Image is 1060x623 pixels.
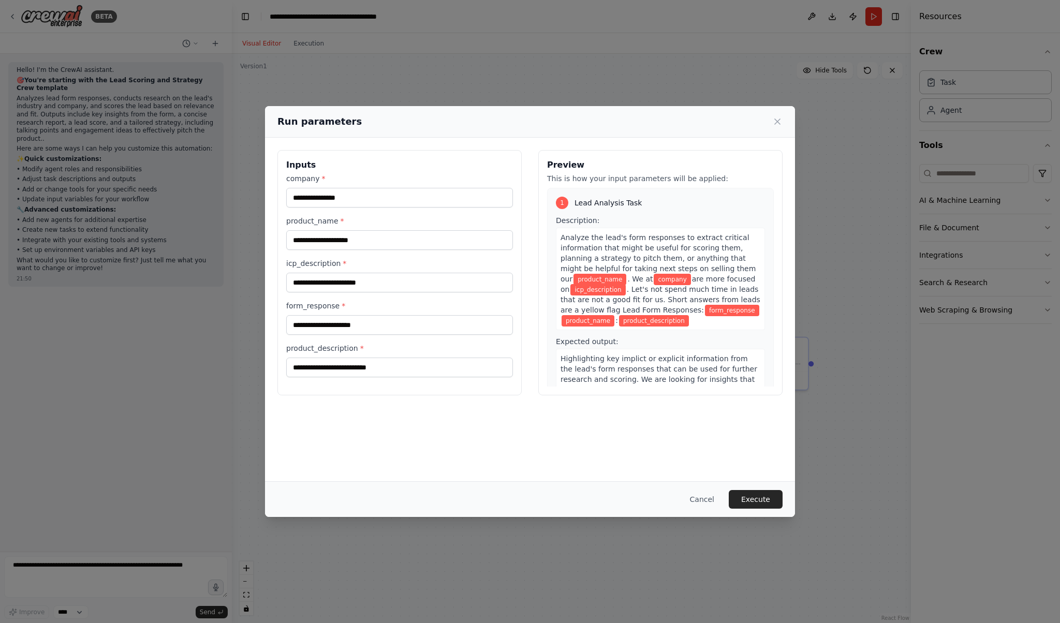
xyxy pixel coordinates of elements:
[547,173,774,184] p: This is how your input parameters will be applied:
[286,258,513,269] label: icp_description
[556,337,619,346] span: Expected output:
[547,159,774,171] h3: Preview
[277,114,362,129] h2: Run parameters
[627,275,653,283] span: . We at
[705,305,759,316] span: Variable: form_response
[286,173,513,184] label: company
[561,285,760,314] span: . Let's not spend much time in leads that are not a good fit for us. Short answers from leads are...
[615,316,618,324] span: :
[556,216,599,225] span: Description:
[561,354,757,404] span: Highlighting key implict or explicit information from the lead's form responses that can be used ...
[286,343,513,353] label: product_description
[729,490,783,509] button: Execute
[286,159,513,171] h3: Inputs
[619,315,689,327] span: Variable: product_description
[654,274,690,285] span: Variable: company
[556,197,568,209] div: 1
[562,315,614,327] span: Variable: product_name
[575,198,642,208] span: Lead Analysis Task
[561,233,756,283] span: Analyze the lead's form responses to extract critical information that might be useful for scorin...
[682,490,723,509] button: Cancel
[570,284,625,295] span: Variable: icp_description
[286,301,513,311] label: form_response
[573,274,626,285] span: Variable: product_name
[561,275,755,293] span: are more focused on
[286,216,513,226] label: product_name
